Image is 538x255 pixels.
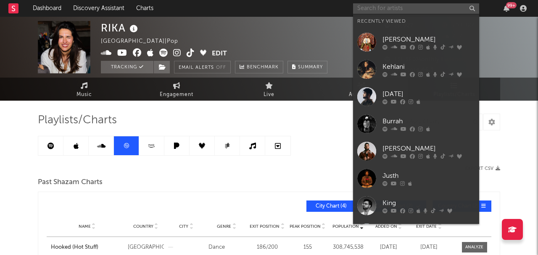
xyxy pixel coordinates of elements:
[223,78,315,101] a: Live
[101,61,153,73] button: Tracking
[349,90,374,100] span: Audience
[38,78,130,101] a: Music
[382,171,475,181] div: Justh
[160,90,193,100] span: Engagement
[216,65,226,70] em: Off
[212,49,227,59] button: Edit
[312,204,351,209] span: City Chart ( 4 )
[247,62,279,73] span: Benchmark
[375,224,397,229] span: Added On
[357,16,475,26] div: Recently Viewed
[287,61,327,73] button: Summary
[51,243,124,252] a: Hooked (Hot Stuff)
[353,3,479,14] input: Search for artists
[332,224,359,229] span: Population
[235,61,283,73] a: Benchmark
[506,2,517,8] div: 99 +
[130,78,223,101] a: Engagement
[101,21,140,35] div: RIKA
[353,219,479,247] a: [PERSON_NAME]
[353,138,479,165] a: [PERSON_NAME]
[208,243,245,252] div: Dance
[306,200,363,212] button: City Chart(4)
[79,224,91,229] span: Name
[290,224,321,229] span: Peak Position
[101,36,188,47] div: [GEOGRAPHIC_DATA] | Pop
[411,243,447,252] div: [DATE]
[133,224,153,229] span: Country
[174,61,231,73] button: Email AlertsOff
[217,224,231,229] span: Genre
[382,116,475,126] div: Burrah
[382,143,475,154] div: [PERSON_NAME]
[38,115,117,125] span: Playlists/Charts
[249,243,285,252] div: 186 / 200
[76,90,92,100] span: Music
[38,177,103,187] span: Past Shazam Charts
[382,34,475,44] div: [PERSON_NAME]
[382,89,475,99] div: [DATE]
[353,83,479,110] a: [DATE]
[353,110,479,138] a: Burrah
[416,224,437,229] span: Exit Date
[353,56,479,83] a: Kehlani
[290,243,326,252] div: 155
[382,62,475,72] div: Kehlani
[353,165,479,192] a: Justh
[353,192,479,219] a: King
[353,29,479,56] a: [PERSON_NAME]
[330,243,366,252] div: 308,745,538
[315,78,408,101] a: Audience
[250,224,280,229] span: Exit Position
[298,65,323,70] span: Summary
[128,243,164,252] div: [GEOGRAPHIC_DATA]
[370,243,406,252] div: [DATE]
[179,224,188,229] span: City
[382,198,475,208] div: King
[465,166,500,171] button: Export CSV
[504,5,509,12] button: 99+
[264,90,274,100] span: Live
